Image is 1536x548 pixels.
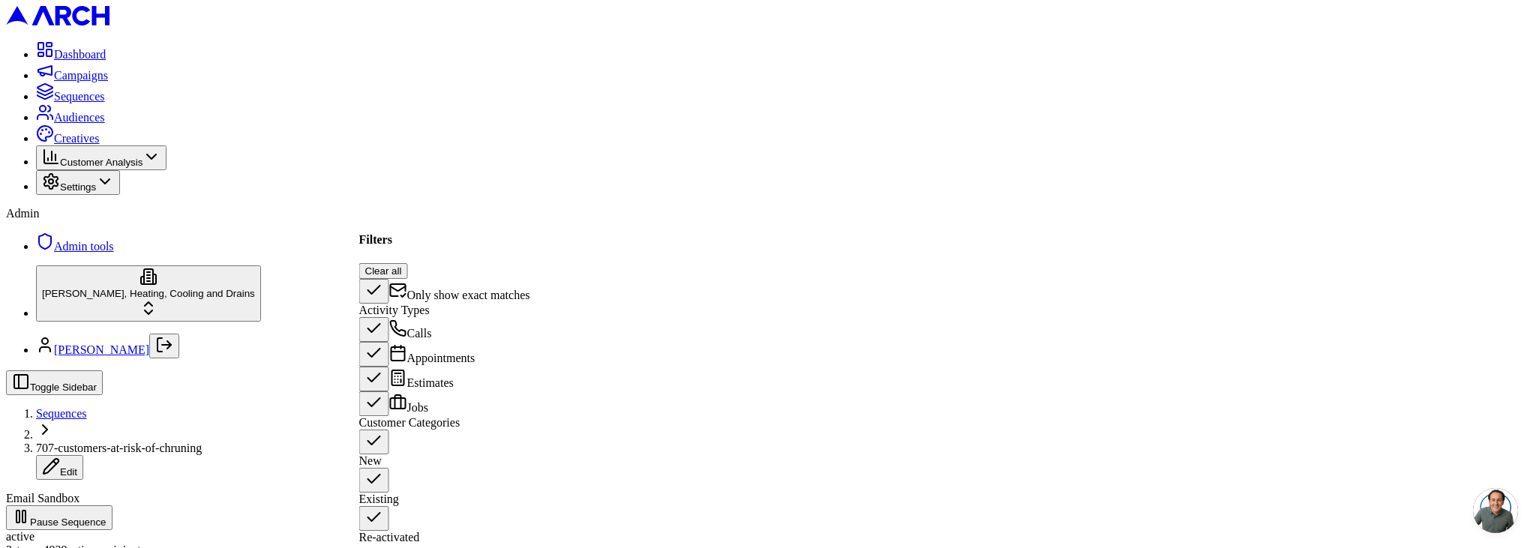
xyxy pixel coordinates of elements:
span: [PERSON_NAME], Heating, Cooling and Drains [42,288,255,299]
button: Customer Analysis [36,145,166,170]
span: Only show exact matches [407,289,530,301]
div: Existing [359,493,530,506]
label: Customer Categories [359,416,460,429]
div: New [359,454,530,468]
button: [PERSON_NAME], Heating, Cooling and Drains [36,265,261,322]
a: Audiences [36,111,105,124]
h4: Filters [359,233,530,247]
a: Sequences [36,90,105,103]
div: Email Sandbox [6,492,1530,505]
span: Audiences [54,111,105,124]
span: Admin tools [54,240,114,253]
div: active [6,530,1530,544]
button: Edit [36,455,83,480]
span: 707-customers-at-risk-of-chruning [36,442,202,454]
button: Log out [149,334,179,358]
a: Dashboard [36,48,106,61]
div: Re-activated [359,531,530,544]
span: Dashboard [54,48,106,61]
a: Sequences [36,407,87,420]
label: Activity Types [359,304,430,316]
div: Admin [6,207,1530,220]
button: Clear all filters [359,263,408,279]
label: Calls [389,327,432,340]
span: Settings [60,181,96,193]
a: Campaigns [36,69,108,82]
a: [PERSON_NAME] [54,343,149,356]
button: Pause Sequence [6,505,112,530]
span: Toggle Sidebar [30,382,97,393]
nav: breadcrumb [6,407,1530,480]
a: Admin tools [36,240,114,253]
a: Open chat [1473,488,1518,533]
button: Toggle Sidebar [6,370,103,395]
label: Jobs [389,401,428,414]
label: Appointments [389,352,475,364]
span: Customer Analysis [60,157,142,168]
span: Creatives [54,132,99,145]
span: Edit [60,466,77,478]
label: Estimates [389,376,454,389]
span: Sequences [54,90,105,103]
button: Settings [36,170,120,195]
a: Creatives [36,132,99,145]
span: Campaigns [54,69,108,82]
